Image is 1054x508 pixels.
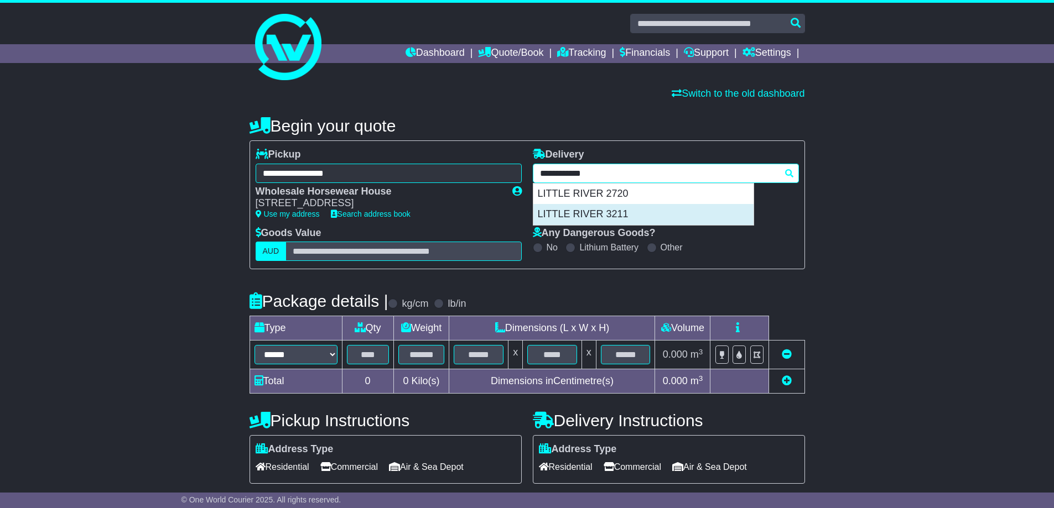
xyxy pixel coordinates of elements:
h4: Delivery Instructions [533,411,805,430]
label: No [547,242,558,253]
a: Financials [620,44,670,63]
span: m [690,375,703,386]
h4: Package details | [250,292,388,310]
label: AUD [256,242,287,261]
h4: Pickup Instructions [250,411,522,430]
a: Dashboard [406,44,465,63]
td: Total [250,369,342,394]
div: LITTLE RIVER 3211 [533,204,754,225]
label: Other [661,242,683,253]
div: Wholesale Horsewear House [256,186,501,198]
td: Dimensions in Centimetre(s) [449,369,655,394]
a: Search address book [331,210,411,218]
td: Weight [393,316,449,341]
span: Residential [256,458,309,475]
span: 0 [403,375,408,386]
label: Any Dangerous Goods? [533,227,656,239]
td: 0 [342,369,393,394]
a: Settings [743,44,791,63]
a: Quote/Book [478,44,543,63]
label: Address Type [256,443,334,455]
a: Tracking [557,44,606,63]
span: m [690,349,703,360]
span: © One World Courier 2025. All rights reserved. [181,495,341,504]
td: Volume [655,316,710,341]
label: Delivery [533,149,584,161]
td: x [581,341,596,369]
a: Use my address [256,210,320,218]
a: Support [684,44,729,63]
label: Pickup [256,149,301,161]
span: Commercial [320,458,378,475]
div: [STREET_ADDRESS] [256,197,501,210]
span: Commercial [604,458,661,475]
label: Address Type [539,443,617,455]
span: 0.000 [663,349,688,360]
h4: Begin your quote [250,117,805,135]
td: Type [250,316,342,341]
a: Switch to the old dashboard [672,88,804,99]
td: Kilo(s) [393,369,449,394]
label: lb/in [448,298,466,310]
span: Air & Sea Depot [672,458,747,475]
sup: 3 [699,348,703,356]
a: Add new item [782,375,792,386]
td: x [508,341,523,369]
span: 0.000 [663,375,688,386]
label: kg/cm [402,298,428,310]
sup: 3 [699,374,703,383]
label: Goods Value [256,227,321,239]
label: Lithium Battery [579,242,638,253]
span: Residential [539,458,593,475]
td: Dimensions (L x W x H) [449,316,655,341]
div: LITTLE RIVER 2720 [533,184,754,205]
typeahead: Please provide city [533,164,799,183]
span: Air & Sea Depot [389,458,464,475]
td: Qty [342,316,393,341]
a: Remove this item [782,349,792,360]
